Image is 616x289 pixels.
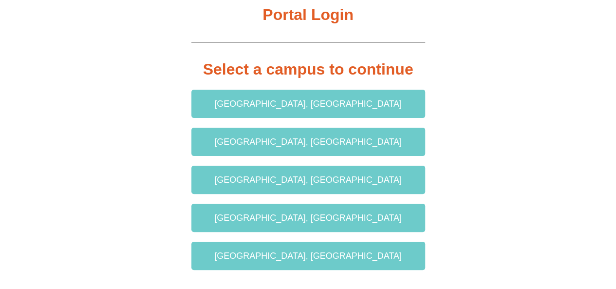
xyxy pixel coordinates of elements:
[214,175,402,184] span: [GEOGRAPHIC_DATA], [GEOGRAPHIC_DATA]
[191,204,425,232] a: [GEOGRAPHIC_DATA], [GEOGRAPHIC_DATA]
[191,59,425,80] h2: Select a campus to continue
[191,90,425,118] a: [GEOGRAPHIC_DATA], [GEOGRAPHIC_DATA]
[191,242,425,270] a: [GEOGRAPHIC_DATA], [GEOGRAPHIC_DATA]
[214,251,402,260] span: [GEOGRAPHIC_DATA], [GEOGRAPHIC_DATA]
[191,128,425,156] a: [GEOGRAPHIC_DATA], [GEOGRAPHIC_DATA]
[214,99,402,108] span: [GEOGRAPHIC_DATA], [GEOGRAPHIC_DATA]
[214,137,402,146] span: [GEOGRAPHIC_DATA], [GEOGRAPHIC_DATA]
[214,213,402,222] span: [GEOGRAPHIC_DATA], [GEOGRAPHIC_DATA]
[454,179,616,289] iframe: Chat Widget
[191,166,425,194] a: [GEOGRAPHIC_DATA], [GEOGRAPHIC_DATA]
[191,5,425,25] h2: Portal Login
